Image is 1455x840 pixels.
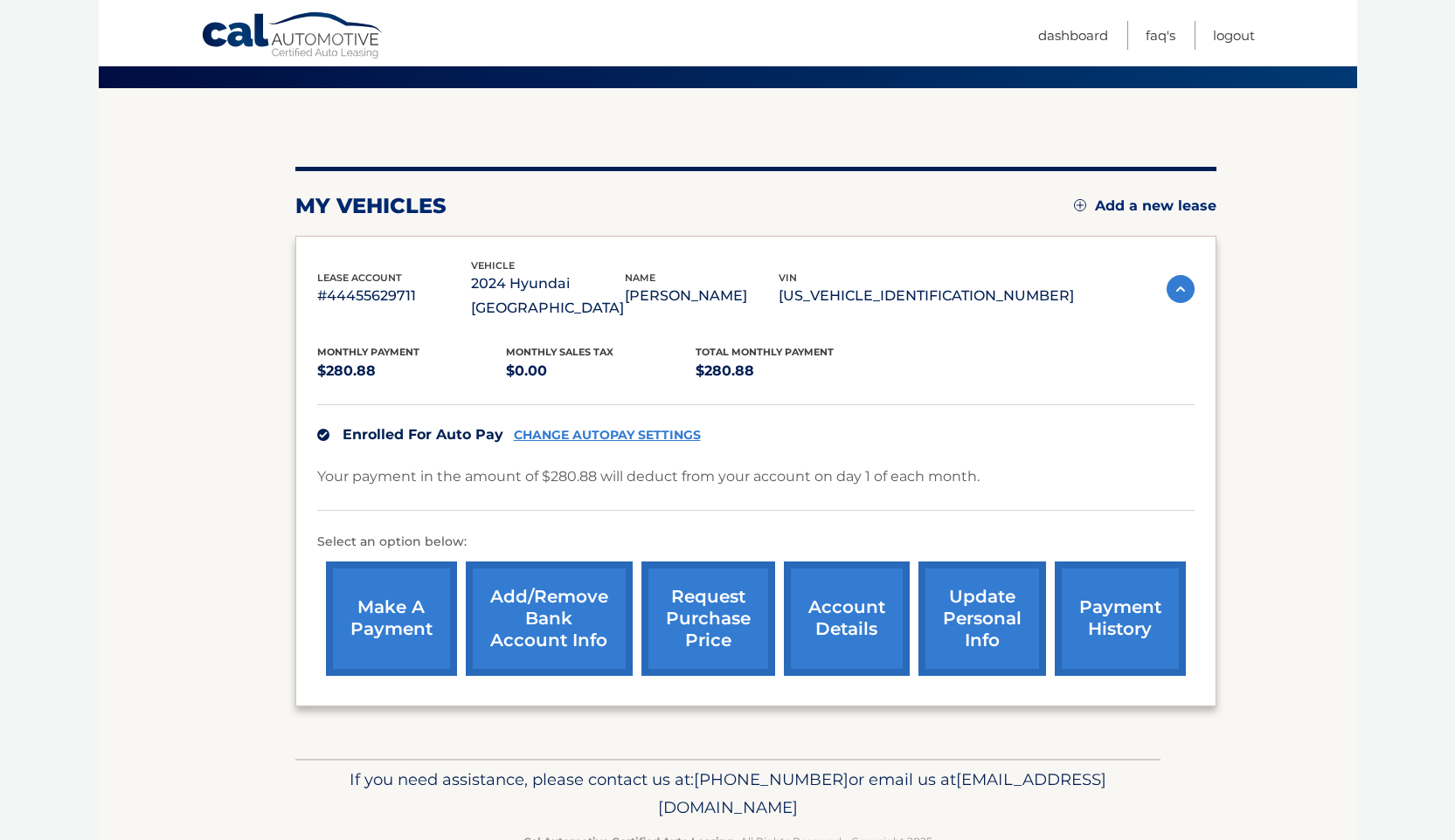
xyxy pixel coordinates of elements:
[779,284,1074,308] p: [US_VEHICLE_IDENTIFICATION_NUMBER]
[1074,197,1216,215] a: Add a new lease
[1055,561,1186,676] a: payment history
[317,359,507,383] p: $280.88
[506,346,613,358] span: Monthly sales Tax
[317,284,471,308] p: #44455629711
[317,532,1195,553] p: Select an option below:
[295,193,447,219] h2: my vehicles
[1213,21,1255,50] a: Logout
[1074,199,1086,211] img: add.svg
[694,769,849,789] span: [PHONE_NUMBER]
[307,766,1149,822] p: If you need assistance, please contact us at: or email us at
[696,359,885,383] p: $280.88
[625,284,779,308] p: [PERSON_NAME]
[201,11,385,62] a: Cal Automotive
[343,426,503,443] span: Enrolled For Auto Pay
[506,359,696,383] p: $0.00
[1167,275,1195,303] img: accordion-active.svg
[466,561,633,676] a: Add/Remove bank account info
[918,561,1046,676] a: update personal info
[641,561,775,676] a: request purchase price
[471,259,515,272] span: vehicle
[317,429,329,441] img: check.svg
[1038,21,1108,50] a: Dashboard
[471,272,625,320] p: 2024 Hyundai [GEOGRAPHIC_DATA]
[625,272,655,284] span: name
[779,272,797,284] span: vin
[317,346,419,358] span: Monthly Payment
[326,561,457,676] a: make a payment
[317,272,402,284] span: lease account
[1146,21,1175,50] a: FAQ's
[784,561,910,676] a: account details
[317,465,980,489] p: Your payment in the amount of $280.88 will deduct from your account on day 1 of each month.
[514,428,701,443] a: CHANGE AUTOPAY SETTINGS
[696,346,834,358] span: Total Monthly Payment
